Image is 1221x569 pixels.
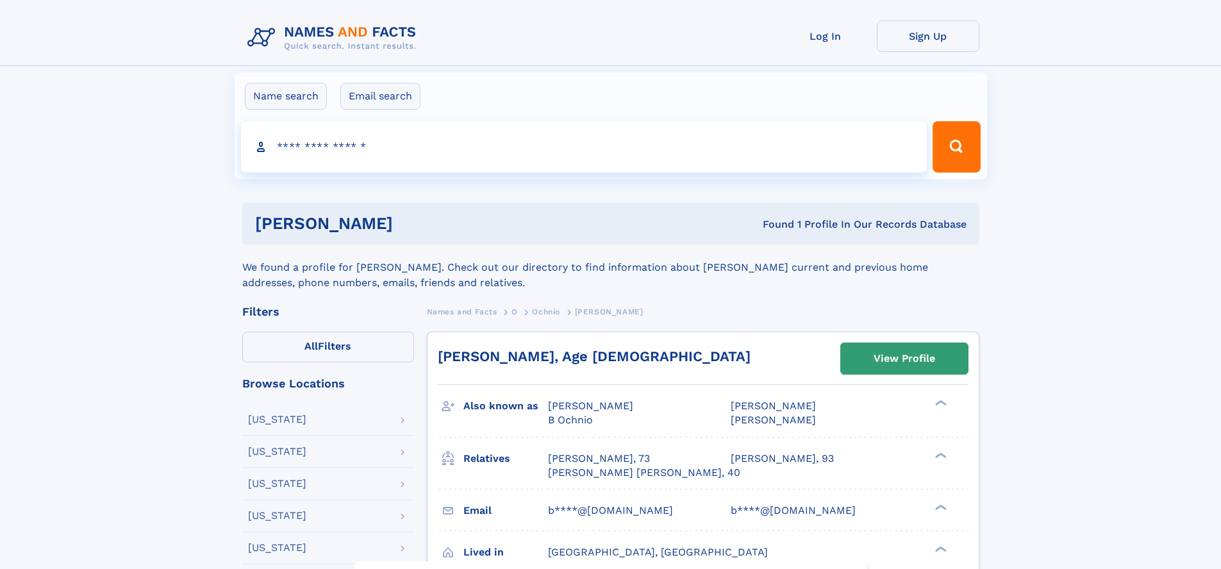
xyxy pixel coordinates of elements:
[731,414,816,426] span: [PERSON_NAME]
[577,217,967,232] div: Found 1 Profile In Our Records Database
[245,83,327,110] label: Name search
[548,546,768,558] span: [GEOGRAPHIC_DATA], [GEOGRAPHIC_DATA]
[932,399,947,407] div: ❯
[304,340,318,352] span: All
[841,343,968,374] a: View Profile
[248,446,306,457] div: [US_STATE]
[548,414,593,426] span: B Ochnio
[463,541,548,563] h3: Lived in
[932,545,947,553] div: ❯
[242,378,414,389] div: Browse Locations
[242,306,414,318] div: Filters
[241,121,927,173] input: search input
[932,451,947,459] div: ❯
[427,303,497,319] a: Names and Facts
[874,344,935,373] div: View Profile
[532,307,560,316] span: Ochnio
[548,452,650,466] a: [PERSON_NAME], 73
[877,21,979,52] a: Sign Up
[511,303,518,319] a: O
[774,21,877,52] a: Log In
[532,303,560,319] a: Ochnio
[548,400,633,412] span: [PERSON_NAME]
[248,543,306,553] div: [US_STATE]
[255,216,578,232] h1: [PERSON_NAME]
[340,83,420,110] label: Email search
[463,448,548,470] h3: Relatives
[242,332,414,362] label: Filters
[731,400,816,412] span: [PERSON_NAME]
[242,21,427,55] img: Logo Names and Facts
[731,452,834,466] a: [PERSON_NAME], 93
[463,395,548,417] h3: Also known as
[242,244,979,291] div: We found a profile for [PERSON_NAME]. Check out our directory to find information about [PERSON_N...
[548,466,740,480] a: [PERSON_NAME] [PERSON_NAME], 40
[438,348,751,364] a: [PERSON_NAME], Age [DEMOGRAPHIC_DATA]
[932,503,947,511] div: ❯
[511,307,518,316] span: O
[248,414,306,425] div: [US_STATE]
[933,121,980,173] button: Search Button
[575,307,644,316] span: [PERSON_NAME]
[248,511,306,521] div: [US_STATE]
[463,500,548,522] h3: Email
[248,479,306,489] div: [US_STATE]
